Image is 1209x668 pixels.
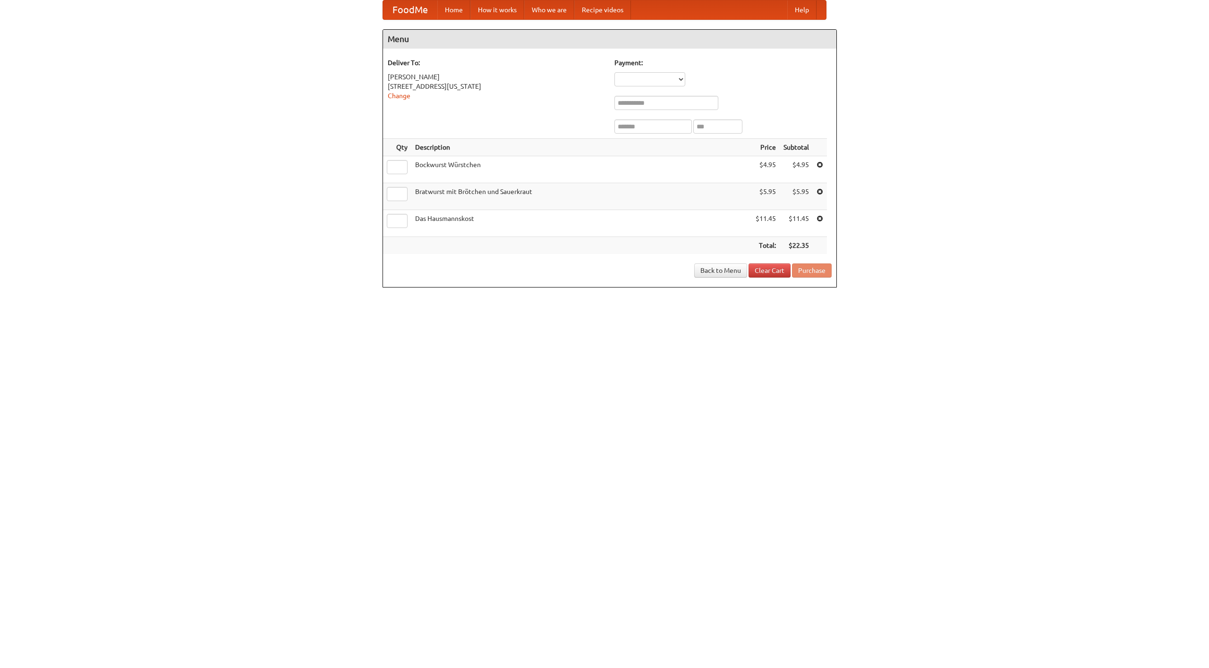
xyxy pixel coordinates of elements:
[752,156,780,183] td: $4.95
[411,210,752,237] td: Das Hausmannskost
[388,82,605,91] div: [STREET_ADDRESS][US_STATE]
[780,237,813,254] th: $22.35
[749,263,791,278] a: Clear Cart
[388,92,410,100] a: Change
[694,263,747,278] a: Back to Menu
[752,237,780,254] th: Total:
[383,30,836,49] h4: Menu
[411,156,752,183] td: Bockwurst Würstchen
[388,72,605,82] div: [PERSON_NAME]
[470,0,524,19] a: How it works
[792,263,832,278] button: Purchase
[383,0,437,19] a: FoodMe
[574,0,631,19] a: Recipe videos
[787,0,817,19] a: Help
[780,139,813,156] th: Subtotal
[752,139,780,156] th: Price
[752,210,780,237] td: $11.45
[411,183,752,210] td: Bratwurst mit Brötchen und Sauerkraut
[411,139,752,156] th: Description
[614,58,832,68] h5: Payment:
[780,183,813,210] td: $5.95
[780,156,813,183] td: $4.95
[780,210,813,237] td: $11.45
[752,183,780,210] td: $5.95
[388,58,605,68] h5: Deliver To:
[437,0,470,19] a: Home
[524,0,574,19] a: Who we are
[383,139,411,156] th: Qty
